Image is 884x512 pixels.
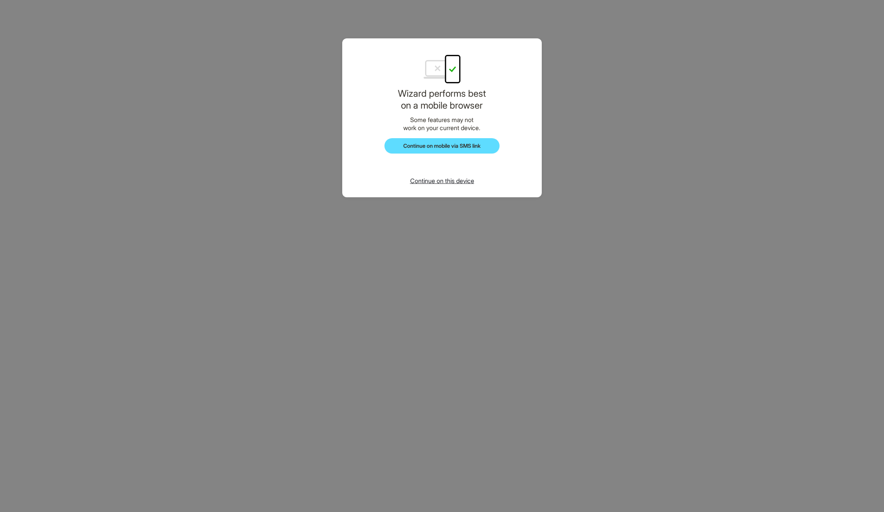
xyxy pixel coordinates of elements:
[384,138,500,154] button: Continue on mobile via SMS link
[372,88,512,111] h1: Wizard performs best on a mobile browser
[372,116,512,132] div: Some features may not work on your current device.
[410,177,474,185] span: Continue on this device
[404,177,480,185] button: Continue on this device
[403,142,481,149] span: Continue on mobile via SMS link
